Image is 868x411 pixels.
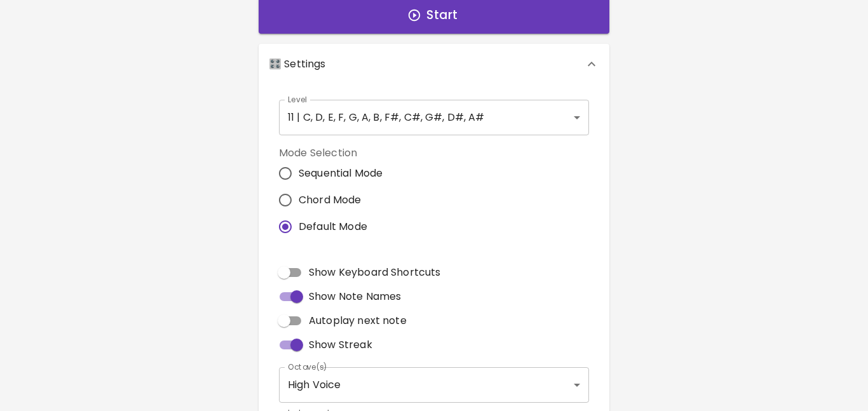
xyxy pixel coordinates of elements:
[299,192,362,208] span: Chord Mode
[299,219,367,234] span: Default Mode
[309,313,407,328] span: Autoplay next note
[279,145,393,160] label: Mode Selection
[299,166,383,181] span: Sequential Mode
[279,100,589,135] div: 11 | C, D, E, F, G, A, B, F#, C#, G#, D#, A#
[309,337,372,353] span: Show Streak
[288,361,328,372] label: Octave(s)
[279,367,589,403] div: High Voice
[309,265,440,280] span: Show Keyboard Shortcuts
[259,44,609,84] div: 🎛️ Settings
[269,57,326,72] p: 🎛️ Settings
[288,94,308,105] label: Level
[309,289,401,304] span: Show Note Names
